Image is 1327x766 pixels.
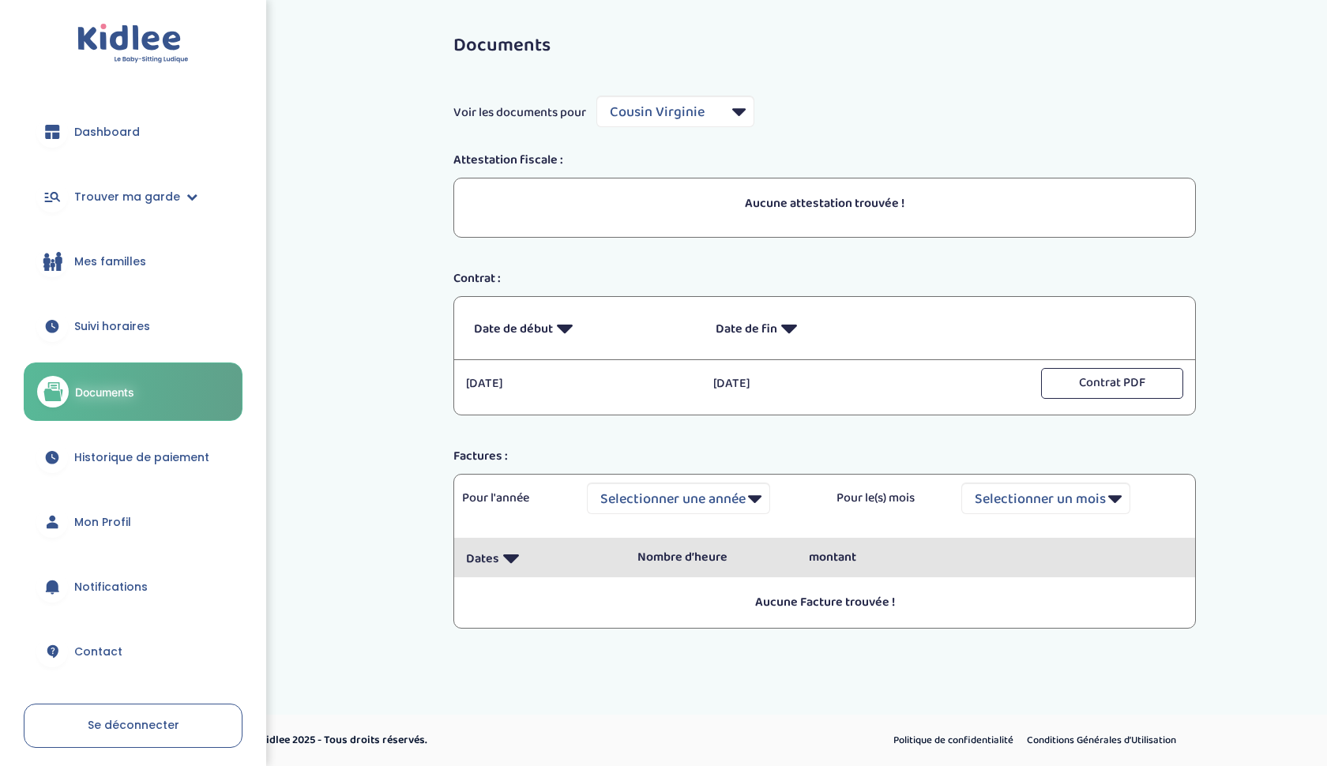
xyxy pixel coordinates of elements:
span: Suivi horaires [74,318,150,335]
span: Contact [74,644,122,660]
span: Dashboard [74,124,140,141]
a: Dashboard [24,103,242,160]
span: Documents [75,384,134,400]
p: Pour le(s) mois [836,489,938,508]
a: Contrat PDF [1041,374,1183,392]
a: Suivi horaires [24,298,242,355]
a: Se déconnecter [24,704,242,748]
p: Date de fin [716,309,934,347]
span: Notifications [74,579,148,595]
div: Attestation fiscale : [442,151,1208,170]
a: Trouver ma garde [24,168,242,225]
div: Contrat : [442,269,1208,288]
a: Conditions Générales d’Utilisation [1021,730,1182,751]
p: Aucune attestation trouvée ! [474,194,1175,213]
span: Mes familles [74,253,146,270]
img: logo.svg [77,24,189,64]
p: [DATE] [466,374,690,393]
span: Se déconnecter [88,717,179,733]
a: Politique de confidentialité [888,730,1019,751]
p: Date de début [474,309,692,347]
a: Contact [24,623,242,680]
p: montant [809,548,957,567]
p: Aucune Facture trouvée ! [466,593,1183,612]
a: Mes familles [24,233,242,290]
p: © Kidlee 2025 - Tous droits réservés. [250,732,731,749]
button: Contrat PDF [1041,368,1183,399]
p: Pour l'année [462,489,563,508]
span: Trouver ma garde [74,189,180,205]
p: Dates [466,539,614,577]
a: Documents [24,362,242,421]
span: Mon Profil [74,514,131,531]
span: Historique de paiement [74,449,209,466]
a: Mon Profil [24,494,242,550]
h3: Documents [453,36,1196,56]
p: [DATE] [713,374,937,393]
a: Notifications [24,558,242,615]
div: Factures : [442,447,1208,466]
a: Historique de paiement [24,429,242,486]
p: Nombre d’heure [637,548,785,567]
span: Voir les documents pour [453,103,586,122]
